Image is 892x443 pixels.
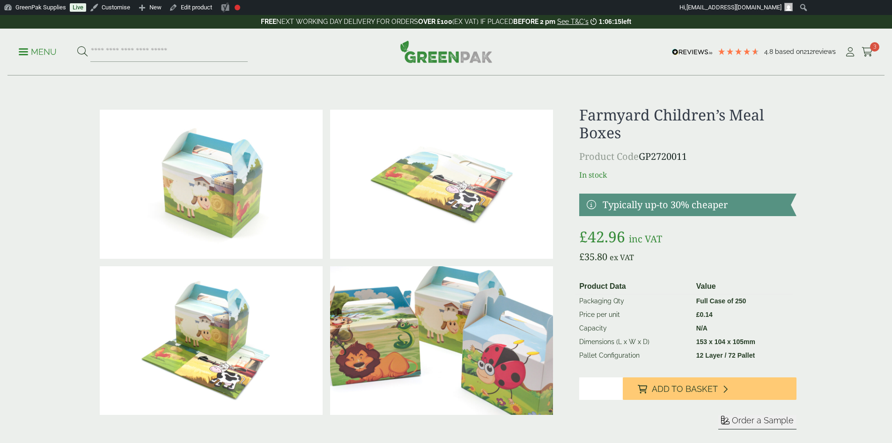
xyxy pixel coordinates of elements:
span: £ [696,311,700,318]
th: Value [693,279,793,294]
span: [EMAIL_ADDRESS][DOMAIN_NAME] [686,4,781,11]
span: Based on [775,48,804,55]
button: Order a Sample [718,415,796,429]
span: Product Code [579,150,639,163]
span: ex VAT [610,252,634,263]
a: See T&C's [557,18,589,25]
strong: BEFORE 2 pm [513,18,555,25]
span: inc VAT [629,233,662,245]
span: £ [579,250,584,263]
bdi: 0.14 [696,311,713,318]
td: Price per unit [575,308,693,322]
strong: 12 Layer / 72 Pallet [696,352,755,359]
span: 1:06:15 [599,18,621,25]
i: Cart [862,47,873,57]
span: 3 [870,42,879,52]
strong: FREE [261,18,276,25]
span: Order a Sample [732,415,794,425]
td: Capacity [575,322,693,335]
a: Live [70,3,86,12]
a: Menu [19,46,57,56]
td: Pallet Configuration [575,349,693,362]
p: GP2720011 [579,150,796,164]
i: My Account [844,47,856,57]
p: In stock [579,169,796,180]
strong: 153 x 104 x 105mm [696,338,755,345]
div: Focus keyphrase not set [235,5,240,10]
span: 4.8 [764,48,775,55]
strong: Full Case of 250 [696,297,746,305]
td: Packaging Qty [575,294,693,308]
img: Farmyard Childrens Meal Box [100,110,323,259]
div: 4.79 Stars [717,47,759,56]
img: Farmyard Childrens Meal Box V2 [100,266,323,415]
bdi: 42.96 [579,226,625,247]
span: £ [579,226,588,247]
img: Childrens Meal Box Group V1 [330,266,553,415]
span: left [621,18,631,25]
td: Dimensions (L x W x D) [575,335,693,349]
span: 212 [804,48,813,55]
strong: OVER £100 [418,18,452,25]
img: Farmyard Childrens Meal Box V3 [330,110,553,259]
span: Add to Basket [652,384,718,394]
h1: Farmyard Children’s Meal Boxes [579,106,796,142]
button: Add to Basket [623,377,796,400]
img: REVIEWS.io [672,49,713,55]
span: reviews [813,48,836,55]
th: Product Data [575,279,693,294]
p: Menu [19,46,57,58]
a: 3 [862,45,873,59]
strong: N/A [696,324,708,332]
img: GreenPak Supplies [400,40,493,63]
bdi: 35.80 [579,250,607,263]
